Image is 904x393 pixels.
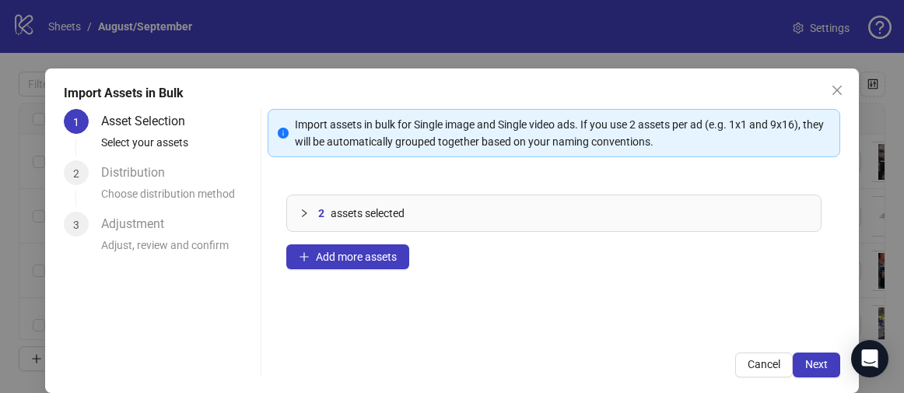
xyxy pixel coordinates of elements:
[300,209,309,218] span: collapsed
[101,212,177,237] div: Adjustment
[101,237,254,263] div: Adjust, review and confirm
[748,358,780,370] span: Cancel
[331,205,405,222] span: assets selected
[101,134,254,160] div: Select your assets
[805,358,828,370] span: Next
[101,109,198,134] div: Asset Selection
[793,353,840,377] button: Next
[286,244,409,269] button: Add more assets
[825,78,850,103] button: Close
[831,84,843,96] span: close
[73,116,79,128] span: 1
[101,160,177,185] div: Distribution
[287,195,821,231] div: 2assets selected
[316,251,397,263] span: Add more assets
[299,251,310,262] span: plus
[101,185,254,212] div: Choose distribution method
[73,219,79,231] span: 3
[735,353,793,377] button: Cancel
[278,128,289,139] span: info-circle
[295,116,830,150] div: Import assets in bulk for Single image and Single video ads. If you use 2 assets per ad (e.g. 1x1...
[64,84,840,103] div: Import Assets in Bulk
[851,340,888,377] div: Open Intercom Messenger
[73,167,79,180] span: 2
[318,205,324,222] span: 2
